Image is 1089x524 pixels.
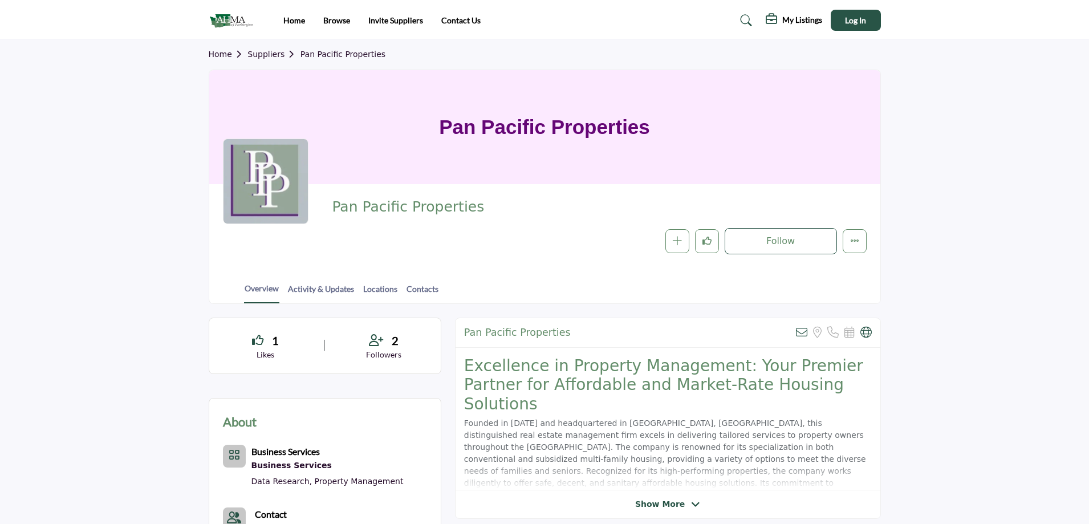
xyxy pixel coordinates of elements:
button: Category Icon [223,445,246,468]
a: Home [283,15,305,25]
p: Founded in [DATE] and headquartered in [GEOGRAPHIC_DATA], [GEOGRAPHIC_DATA], this distinguished r... [464,417,872,513]
a: Suppliers [247,50,300,59]
a: Browse [323,15,350,25]
a: Pan Pacific Properties [300,50,385,59]
b: Contact [255,509,287,519]
a: Property Management [315,477,404,486]
span: Show More [635,498,685,510]
a: Locations [363,283,398,303]
a: Business Services [251,458,404,473]
button: Like [695,229,719,253]
span: Pan Pacific Properties [332,198,589,217]
a: Home [209,50,248,59]
a: Data Research, [251,477,312,486]
span: 1 [272,332,279,349]
a: Activity & Updates [287,283,355,303]
a: Invite Suppliers [368,15,423,25]
b: Business Services [251,446,320,457]
h2: About [223,412,257,431]
button: More details [843,229,867,253]
h1: Pan Pacific Properties [439,70,650,184]
a: Contact [255,507,287,521]
p: Likes [223,349,309,360]
div: Solutions to enhance operations, streamline processes, and support financial and legal aspects of... [251,458,404,473]
button: Log In [831,10,881,31]
div: My Listings [766,14,822,27]
a: Contact Us [441,15,481,25]
span: Log In [845,15,866,25]
h5: My Listings [782,15,822,25]
h2: Excellence in Property Management: Your Premier Partner for Affordable and Market-Rate Housing So... [464,356,872,414]
h2: Pan Pacific Properties [464,327,571,339]
img: site Logo [209,11,259,30]
p: Followers [341,349,427,360]
a: Business Services [251,448,320,457]
a: Search [729,11,759,30]
a: Contacts [406,283,439,303]
span: 2 [392,332,399,349]
a: Overview [244,282,279,303]
button: Follow [725,228,837,254]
